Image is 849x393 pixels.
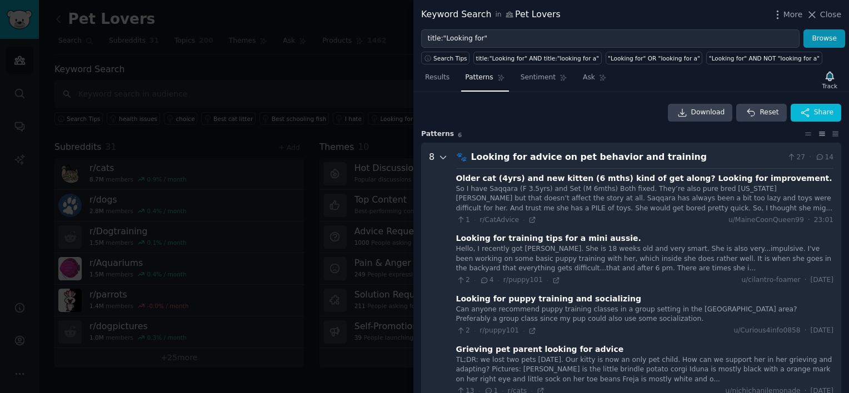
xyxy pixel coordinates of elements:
[521,73,556,83] span: Sentiment
[709,54,820,62] div: "Looking for" AND NOT "looking for a"
[456,173,832,184] div: Older cat (4yrs) and new kitten (6 mths) kind of get along? Looking for improvement.
[497,276,499,284] span: ·
[691,108,725,118] span: Download
[461,69,508,92] a: Patterns
[805,326,807,336] span: ·
[456,355,833,385] div: TL;DR: we lost two pets [DATE]. Our kitty is now an only pet child. How can we support her in her...
[733,326,800,336] span: u/Curious4info0858
[760,108,778,118] span: Reset
[808,215,810,225] span: ·
[471,150,783,164] div: Looking for advice on pet behavior and training
[791,104,841,122] button: Share
[474,276,476,284] span: ·
[456,344,624,355] div: Grieving pet parent looking for advice
[811,326,833,336] span: [DATE]
[787,153,805,163] span: 27
[465,73,493,83] span: Patterns
[668,104,733,122] a: Download
[815,153,833,163] span: 14
[818,68,841,92] button: Track
[421,52,470,64] button: Search Tips
[814,108,833,118] span: Share
[523,216,525,224] span: ·
[811,275,833,285] span: [DATE]
[421,69,453,92] a: Results
[547,276,548,284] span: ·
[456,152,467,162] span: 🐾
[583,73,595,83] span: Ask
[456,275,470,285] span: 2
[474,216,476,224] span: ·
[736,104,786,122] button: Reset
[480,326,519,334] span: r/puppy101
[476,54,599,62] div: title:"Looking for" AND title:"looking for a"
[517,69,571,92] a: Sentiment
[783,9,803,21] span: More
[495,10,501,20] span: in
[458,132,462,138] span: 6
[806,9,841,21] button: Close
[608,54,700,62] div: "Looking for" OR "looking for a"
[480,275,493,285] span: 4
[456,244,833,274] div: Hello, I recently got [PERSON_NAME]. She is 18 weeks old and very smart. She is also very...impul...
[456,305,833,324] div: Can anyone recommend puppy training classes in a group setting in the [GEOGRAPHIC_DATA] area? Pre...
[606,52,703,64] a: "Looking for" OR "looking for a"
[803,29,845,48] button: Browse
[473,52,601,64] a: title:"Looking for" AND title:"looking for a"
[421,8,561,22] div: Keyword Search Pet Lovers
[741,275,800,285] span: u/cilantro-foamer
[809,153,811,163] span: ·
[456,233,641,244] div: Looking for training tips for a mini aussie.
[820,9,841,21] span: Close
[456,293,641,305] div: Looking for puppy training and socializing
[805,275,807,285] span: ·
[523,327,525,335] span: ·
[421,29,800,48] input: Try a keyword related to your business
[421,129,454,139] span: Pattern s
[728,215,804,225] span: u/MaineCoonQueen99
[503,276,543,284] span: r/puppy101
[822,82,837,90] div: Track
[814,215,833,225] span: 23:01
[433,54,467,62] span: Search Tips
[579,69,611,92] a: Ask
[706,52,822,64] a: "Looking for" AND NOT "looking for a"
[456,215,470,225] span: 1
[474,327,476,335] span: ·
[456,326,470,336] span: 2
[480,216,519,224] span: r/CatAdvice
[456,184,833,214] div: So I have Saqqara (F 3.5yrs) and Set (M 6mths) Both fixed. They’re also pure bred [US_STATE] [PER...
[772,9,803,21] button: More
[425,73,450,83] span: Results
